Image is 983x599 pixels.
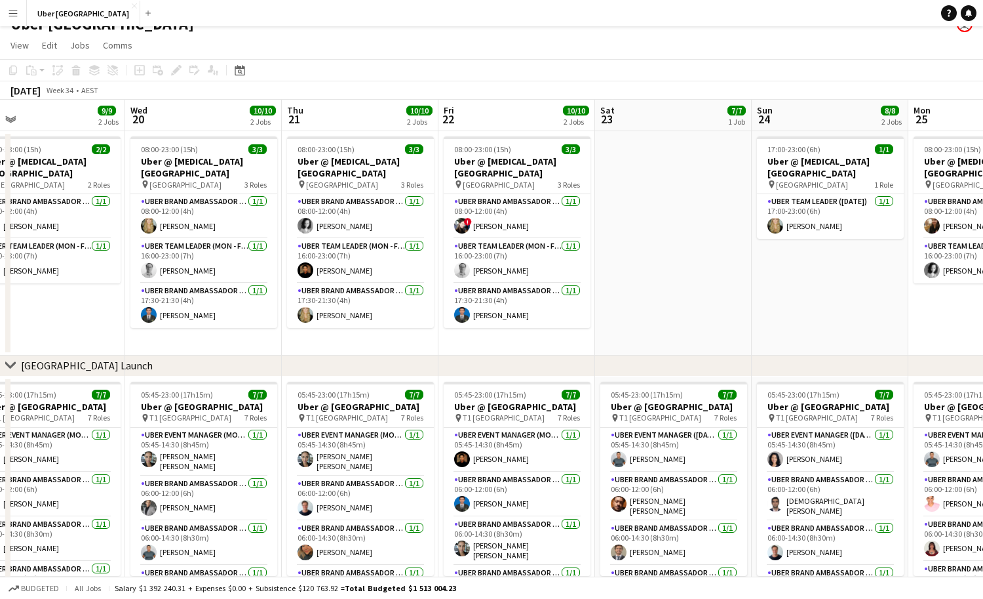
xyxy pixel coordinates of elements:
[912,112,931,127] span: 25
[444,428,590,472] app-card-role: UBER Event Manager (Mon - Fri)1/105:45-14:30 (8h45m)[PERSON_NAME]
[454,144,511,154] span: 08:00-23:00 (15h)
[464,218,472,226] span: !
[287,104,303,116] span: Thu
[444,194,590,239] app-card-role: UBER Brand Ambassador ([PERSON_NAME])1/108:00-12:00 (4h)![PERSON_NAME]
[43,85,76,95] span: Week 34
[98,106,116,115] span: 9/9
[103,39,132,51] span: Comms
[600,382,747,576] app-job-card: 05:45-23:00 (17h15m)7/7Uber @ [GEOGRAPHIC_DATA] T1 [GEOGRAPHIC_DATA]7 RolesUBER Event Manager ([D...
[287,382,434,576] app-job-card: 05:45-23:00 (17h15m)7/7Uber @ [GEOGRAPHIC_DATA] T1 [GEOGRAPHIC_DATA]7 RolesUBER Event Manager (Mo...
[776,413,858,423] span: T1 [GEOGRAPHIC_DATA]
[444,472,590,517] app-card-role: UBER Brand Ambassador ([PERSON_NAME])1/106:00-12:00 (6h)[PERSON_NAME]
[767,144,820,154] span: 17:00-23:00 (6h)
[598,112,615,127] span: 23
[757,194,904,239] app-card-role: Uber Team Leader ([DATE])1/117:00-23:00 (6h)[PERSON_NAME]
[287,136,434,328] div: 08:00-23:00 (15h)3/3Uber @ [MEDICAL_DATA][GEOGRAPHIC_DATA] [GEOGRAPHIC_DATA]3 RolesUBER Brand Amb...
[600,428,747,472] app-card-role: UBER Event Manager ([DATE])1/105:45-14:30 (8h45m)[PERSON_NAME]
[757,401,904,413] h3: Uber @ [GEOGRAPHIC_DATA]
[92,390,110,400] span: 7/7
[130,155,277,179] h3: Uber @ [MEDICAL_DATA][GEOGRAPHIC_DATA]
[454,390,526,400] span: 05:45-23:00 (17h15m)
[128,112,147,127] span: 20
[444,104,454,116] span: Fri
[298,144,355,154] span: 08:00-23:00 (15h)
[345,583,456,593] span: Total Budgeted $1 513 004.23
[250,117,275,127] div: 2 Jobs
[244,413,267,423] span: 7 Roles
[558,413,580,423] span: 7 Roles
[244,180,267,190] span: 3 Roles
[562,144,580,154] span: 3/3
[444,239,590,283] app-card-role: Uber Team Leader (Mon - Fri)1/116:00-23:00 (7h)[PERSON_NAME]
[401,413,423,423] span: 7 Roles
[875,390,893,400] span: 7/7
[619,413,701,423] span: T1 [GEOGRAPHIC_DATA]
[871,413,893,423] span: 7 Roles
[875,144,893,154] span: 1/1
[130,136,277,328] div: 08:00-23:00 (15h)3/3Uber @ [MEDICAL_DATA][GEOGRAPHIC_DATA] [GEOGRAPHIC_DATA]3 RolesUBER Brand Amb...
[924,144,981,154] span: 08:00-23:00 (15h)
[442,112,454,127] span: 22
[250,106,276,115] span: 10/10
[130,382,277,576] app-job-card: 05:45-23:00 (17h15m)7/7Uber @ [GEOGRAPHIC_DATA] T1 [GEOGRAPHIC_DATA]7 RolesUBER Event Manager (Mo...
[141,144,198,154] span: 08:00-23:00 (15h)
[21,359,153,372] div: [GEOGRAPHIC_DATA] Launch
[914,104,931,116] span: Mon
[406,106,433,115] span: 10/10
[405,390,423,400] span: 7/7
[600,521,747,566] app-card-role: UBER Brand Ambassador ([DATE])1/106:00-14:30 (8h30m)[PERSON_NAME]
[287,476,434,521] app-card-role: UBER Brand Ambassador ([PERSON_NAME])1/106:00-12:00 (6h)[PERSON_NAME]
[287,194,434,239] app-card-role: UBER Brand Ambassador ([PERSON_NAME])1/108:00-12:00 (4h)[PERSON_NAME]
[88,180,110,190] span: 2 Roles
[757,136,904,239] div: 17:00-23:00 (6h)1/1Uber @ [MEDICAL_DATA][GEOGRAPHIC_DATA] [GEOGRAPHIC_DATA]1 RoleUber Team Leader...
[130,283,277,328] app-card-role: UBER Brand Ambassador ([PERSON_NAME])1/117:30-21:30 (4h)[PERSON_NAME]
[874,180,893,190] span: 1 Role
[444,401,590,413] h3: Uber @ [GEOGRAPHIC_DATA]
[130,194,277,239] app-card-role: UBER Brand Ambassador ([PERSON_NAME])1/108:00-12:00 (4h)[PERSON_NAME]
[27,1,140,26] button: Uber [GEOGRAPHIC_DATA]
[757,428,904,472] app-card-role: UBER Event Manager ([DATE])1/105:45-14:30 (8h45m)[PERSON_NAME]
[115,583,456,593] div: Salary $1 392 240.31 + Expenses $0.00 + Subsistence $120 763.92 =
[72,583,104,593] span: All jobs
[564,117,588,127] div: 2 Jobs
[405,144,423,154] span: 3/3
[776,180,848,190] span: [GEOGRAPHIC_DATA]
[287,283,434,328] app-card-role: UBER Brand Ambassador ([PERSON_NAME])1/117:30-21:30 (4h)[PERSON_NAME]
[714,413,737,423] span: 7 Roles
[444,155,590,179] h3: Uber @ [MEDICAL_DATA][GEOGRAPHIC_DATA]
[248,144,267,154] span: 3/3
[757,472,904,521] app-card-role: UBER Brand Ambassador ([DATE])1/106:00-12:00 (6h)[DEMOGRAPHIC_DATA][PERSON_NAME]
[285,112,303,127] span: 21
[42,39,57,51] span: Edit
[600,104,615,116] span: Sat
[81,85,98,95] div: AEST
[463,180,535,190] span: [GEOGRAPHIC_DATA]
[149,180,222,190] span: [GEOGRAPHIC_DATA]
[287,155,434,179] h3: Uber @ [MEDICAL_DATA][GEOGRAPHIC_DATA]
[98,37,138,54] a: Comms
[130,104,147,116] span: Wed
[757,104,773,116] span: Sun
[298,390,370,400] span: 05:45-23:00 (17h15m)
[881,106,899,115] span: 8/8
[611,390,683,400] span: 05:45-23:00 (17h15m)
[767,390,839,400] span: 05:45-23:00 (17h15m)
[757,382,904,576] app-job-card: 05:45-23:00 (17h15m)7/7Uber @ [GEOGRAPHIC_DATA] T1 [GEOGRAPHIC_DATA]7 RolesUBER Event Manager ([D...
[5,37,34,54] a: View
[98,117,119,127] div: 2 Jobs
[881,117,902,127] div: 2 Jobs
[92,144,110,154] span: 2/2
[130,476,277,521] app-card-role: UBER Brand Ambassador ([PERSON_NAME])1/106:00-12:00 (6h)[PERSON_NAME]
[65,37,95,54] a: Jobs
[444,517,590,566] app-card-role: UBER Brand Ambassador ([PERSON_NAME])1/106:00-14:30 (8h30m)[PERSON_NAME] [PERSON_NAME]
[149,413,231,423] span: T1 [GEOGRAPHIC_DATA]
[444,136,590,328] app-job-card: 08:00-23:00 (15h)3/3Uber @ [MEDICAL_DATA][GEOGRAPHIC_DATA] [GEOGRAPHIC_DATA]3 RolesUBER Brand Amb...
[600,472,747,521] app-card-role: UBER Brand Ambassador ([DATE])1/106:00-12:00 (6h)[PERSON_NAME] [PERSON_NAME]
[287,521,434,566] app-card-role: UBER Brand Ambassador ([PERSON_NAME])1/106:00-14:30 (8h30m)[PERSON_NAME]
[10,39,29,51] span: View
[287,401,434,413] h3: Uber @ [GEOGRAPHIC_DATA]
[444,382,590,576] app-job-card: 05:45-23:00 (17h15m)7/7Uber @ [GEOGRAPHIC_DATA] T1 [GEOGRAPHIC_DATA]7 RolesUBER Event Manager (Mo...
